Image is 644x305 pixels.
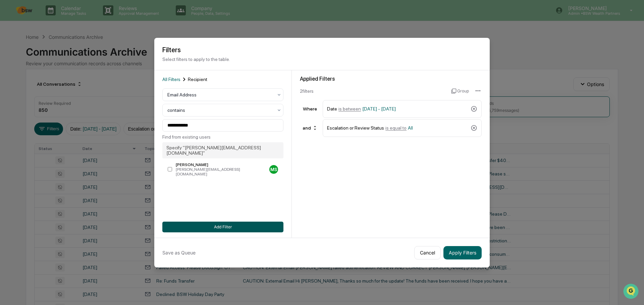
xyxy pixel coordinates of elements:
div: [PERSON_NAME] [176,162,267,167]
a: 🔎Data Lookup [4,94,45,106]
div: 2 filter s [300,88,446,94]
a: 🗄️Attestations [46,82,86,94]
div: Specify " [PERSON_NAME][EMAIL_ADDRESS][DOMAIN_NAME] " [162,142,283,158]
div: We're available if you need us! [23,58,85,63]
div: Start new chat [23,51,110,58]
span: Recipient [188,77,207,82]
button: Start new chat [114,53,122,61]
button: Apply Filters [443,246,482,259]
span: Preclearance [13,84,43,91]
div: Escalation or Review Status [327,122,468,134]
input: [PERSON_NAME][PERSON_NAME][EMAIL_ADDRESS][DOMAIN_NAME]MS [168,167,172,171]
span: is between [338,106,361,111]
div: Find from existing users [162,134,283,140]
a: 🖐️Preclearance [4,82,46,94]
p: Select filters to apply to the table. [162,57,482,62]
button: Save as Queue [162,246,196,259]
span: Pylon [67,113,81,119]
div: and [300,123,320,133]
span: Data Lookup [13,97,42,104]
div: MS [269,165,278,174]
div: 🗄️ [49,85,54,90]
p: How can we help? [7,14,122,25]
div: [PERSON_NAME][EMAIL_ADDRESS][DOMAIN_NAME] [176,167,267,176]
span: [DATE] - [DATE] [362,106,396,111]
span: All Filters [162,77,180,82]
span: Attestations [55,84,83,91]
button: Group [451,86,469,96]
span: All [408,125,413,131]
div: Applied Filters [300,76,482,82]
span: is equal to [385,125,407,131]
a: Powered byPylon [47,113,81,119]
div: Where [300,106,320,111]
div: 🔎 [7,98,12,103]
h2: Filters [162,46,482,54]
div: Date [327,103,468,115]
button: Cancel [414,246,441,259]
img: 1746055101610-c473b297-6a78-478c-a979-82029cc54cd1 [7,51,19,63]
button: Add Filter [162,222,283,232]
div: 🖐️ [7,85,12,90]
iframe: Open customer support [623,283,641,301]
